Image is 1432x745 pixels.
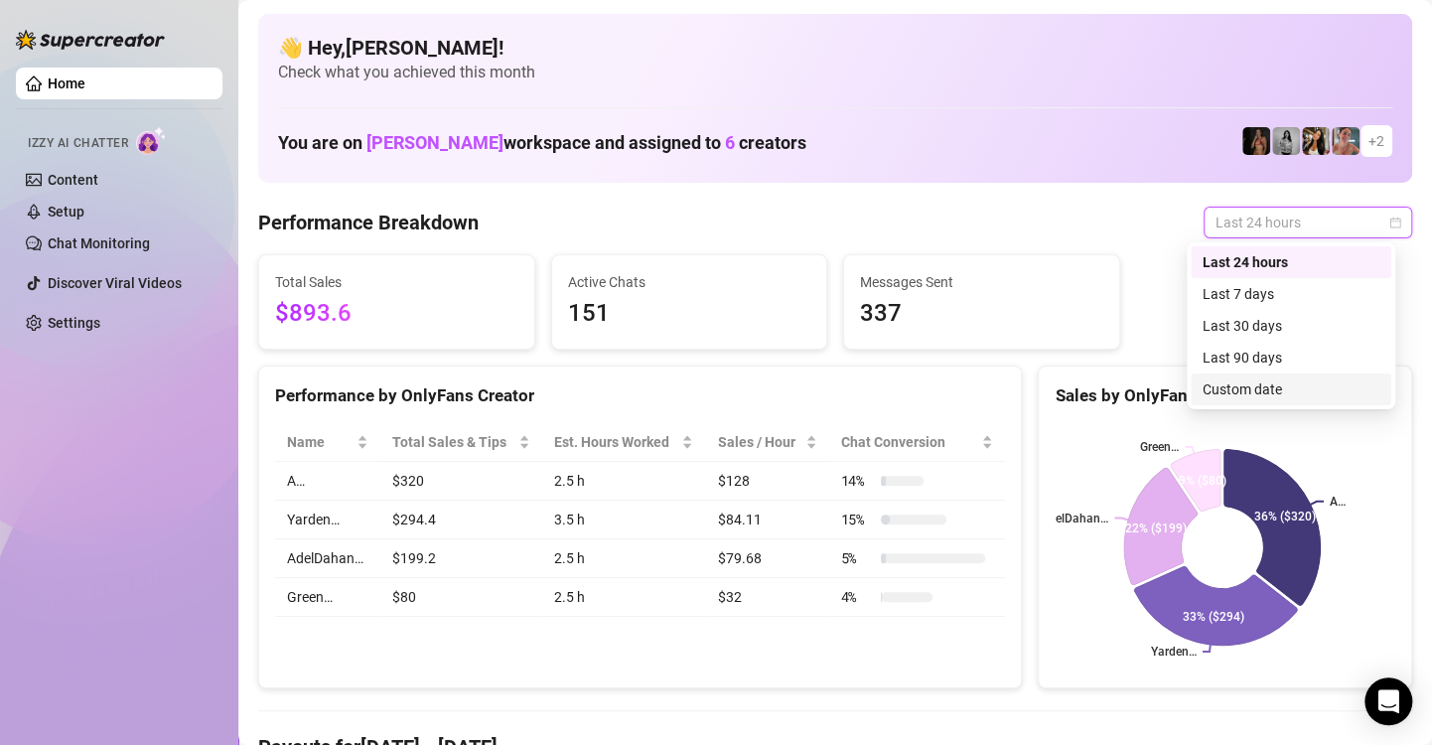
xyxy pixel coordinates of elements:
span: $893.6 [275,295,518,333]
span: [PERSON_NAME] [366,132,503,153]
div: Last 30 days [1203,315,1379,337]
td: A… [275,462,380,501]
text: A… [1330,495,1346,509]
div: Last 30 days [1191,310,1391,342]
td: 2.5 h [542,462,705,501]
span: 14 % [841,470,873,492]
span: 151 [568,295,811,333]
span: Active Chats [568,271,811,293]
span: Izzy AI Chatter [28,134,128,153]
div: Last 7 days [1203,283,1379,305]
td: Yarden… [275,501,380,539]
td: 2.5 h [542,578,705,617]
th: Name [275,423,380,462]
div: Open Intercom Messenger [1364,677,1412,725]
span: 337 [860,295,1103,333]
span: Name [287,431,353,453]
div: Last 90 days [1191,342,1391,373]
text: Green… [1141,440,1180,454]
span: 6 [725,132,735,153]
td: AdelDahan… [275,539,380,578]
td: $294.4 [380,501,542,539]
div: Custom date [1203,378,1379,400]
div: Est. Hours Worked [554,431,677,453]
img: the_bohema [1242,127,1270,155]
span: calendar [1389,217,1401,228]
text: AdelDahan… [1042,512,1109,525]
text: Yarden… [1151,645,1197,659]
td: $128 [705,462,828,501]
span: Chat Conversion [841,431,978,453]
div: Custom date [1191,373,1391,405]
div: Last 24 hours [1191,246,1391,278]
a: Content [48,172,98,188]
span: Check what you achieved this month [278,62,1392,83]
a: Discover Viral Videos [48,275,182,291]
td: $80 [380,578,542,617]
div: Last 24 hours [1203,251,1379,273]
span: + 2 [1368,130,1384,152]
span: Last 24 hours [1216,208,1400,237]
span: Total Sales [275,271,518,293]
td: Green… [275,578,380,617]
td: 2.5 h [542,539,705,578]
td: $199.2 [380,539,542,578]
span: 4 % [841,586,873,608]
a: Settings [48,315,100,331]
img: AI Chatter [136,126,167,155]
img: logo-BBDzfeDw.svg [16,30,165,50]
span: Sales / Hour [717,431,800,453]
span: 15 % [841,509,873,530]
div: Sales by OnlyFans Creator [1055,382,1395,409]
a: Setup [48,204,84,220]
img: AdelDahan [1302,127,1330,155]
h4: 👋 Hey, [PERSON_NAME] ! [278,34,1392,62]
th: Total Sales & Tips [380,423,542,462]
div: Last 7 days [1191,278,1391,310]
a: Home [48,75,85,91]
td: $84.11 [705,501,828,539]
img: Yarden [1332,127,1360,155]
span: 5 % [841,547,873,569]
h1: You are on workspace and assigned to creators [278,132,806,154]
span: Messages Sent [860,271,1103,293]
th: Sales / Hour [705,423,828,462]
td: $320 [380,462,542,501]
a: Chat Monitoring [48,235,150,251]
div: Performance by OnlyFans Creator [275,382,1005,409]
td: $32 [705,578,828,617]
img: A [1272,127,1300,155]
h4: Performance Breakdown [258,209,479,236]
div: Last 90 days [1203,347,1379,369]
th: Chat Conversion [829,423,1006,462]
td: 3.5 h [542,501,705,539]
span: Total Sales & Tips [392,431,514,453]
td: $79.68 [705,539,828,578]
